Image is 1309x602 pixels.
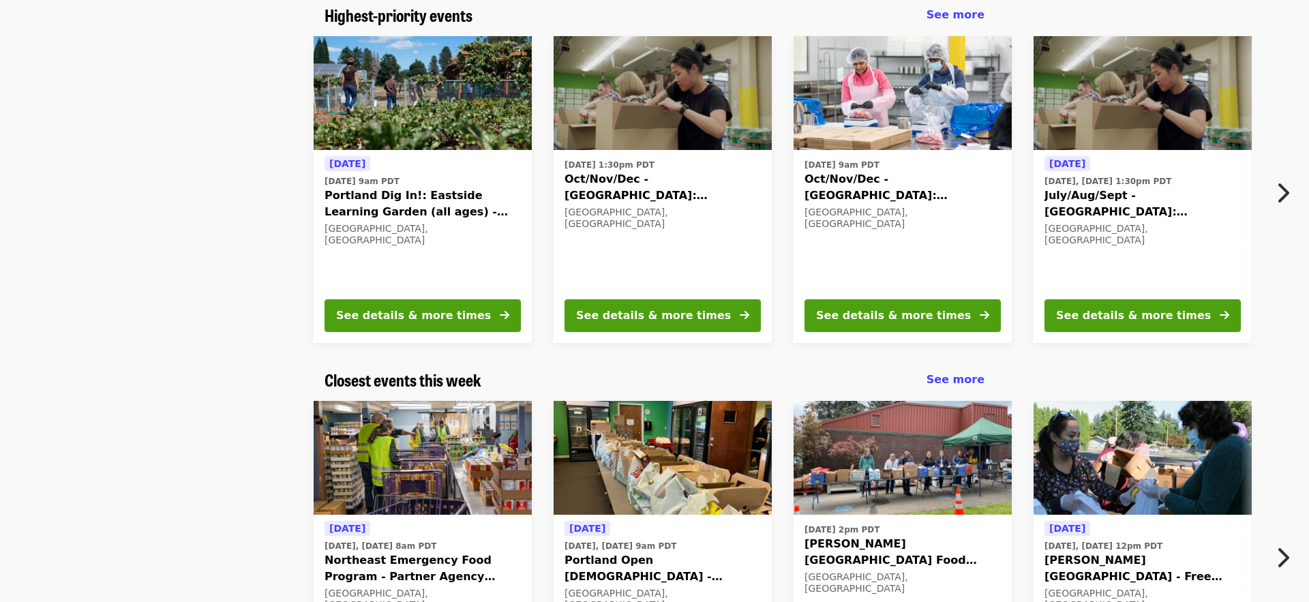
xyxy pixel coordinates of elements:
[325,3,472,27] span: Highest-priority events
[325,370,481,390] a: Closest events this week
[927,372,984,388] a: See more
[1044,223,1241,246] div: [GEOGRAPHIC_DATA], [GEOGRAPHIC_DATA]
[1264,174,1309,212] button: Next item
[804,207,1001,230] div: [GEOGRAPHIC_DATA], [GEOGRAPHIC_DATA]
[1044,175,1171,187] time: [DATE], [DATE] 1:30pm PDT
[314,36,532,343] a: See details for "Portland Dig In!: Eastside Learning Garden (all ages) - Aug/Sept/Oct"
[1044,552,1241,585] span: [PERSON_NAME][GEOGRAPHIC_DATA] - Free Food Market (16+)
[804,536,1001,569] span: [PERSON_NAME][GEOGRAPHIC_DATA] Food Pantry - Partner Agency Support
[565,159,654,171] time: [DATE] 1:30pm PDT
[314,5,995,25] div: Highest-priority events
[1276,180,1289,206] i: chevron-right icon
[565,552,761,585] span: Portland Open [DEMOGRAPHIC_DATA] - Partner Agency Support (16+)
[325,5,472,25] a: Highest-priority events
[804,299,1001,332] button: See details & more times
[1034,36,1252,343] a: See details for "July/Aug/Sept - Portland: Repack/Sort (age 8+)"
[565,540,676,552] time: [DATE], [DATE] 9am PDT
[804,171,1001,204] span: Oct/Nov/Dec - [GEOGRAPHIC_DATA]: Repack/Sort (age [DEMOGRAPHIC_DATA]+)
[325,299,521,332] button: See details & more times
[804,524,879,536] time: [DATE] 2pm PDT
[804,571,1001,595] div: [GEOGRAPHIC_DATA], [GEOGRAPHIC_DATA]
[804,159,879,171] time: [DATE] 9am PDT
[314,370,995,390] div: Closest events this week
[554,36,772,343] a: See details for "Oct/Nov/Dec - Portland: Repack/Sort (age 8+)"
[1044,187,1241,220] span: July/Aug/Sept - [GEOGRAPHIC_DATA]: Repack/Sort (age [DEMOGRAPHIC_DATA]+)
[500,309,509,322] i: arrow-right icon
[1264,539,1309,577] button: Next item
[927,8,984,21] span: See more
[576,307,731,324] div: See details & more times
[325,175,400,187] time: [DATE] 9am PDT
[325,223,521,246] div: [GEOGRAPHIC_DATA], [GEOGRAPHIC_DATA]
[565,299,761,332] button: See details & more times
[565,171,761,204] span: Oct/Nov/Dec - [GEOGRAPHIC_DATA]: Repack/Sort (age [DEMOGRAPHIC_DATA]+)
[1049,523,1085,534] span: [DATE]
[794,401,1012,515] img: Kelly Elementary School Food Pantry - Partner Agency Support organized by Oregon Food Bank
[554,401,772,515] img: Portland Open Bible - Partner Agency Support (16+) organized by Oregon Food Bank
[980,309,989,322] i: arrow-right icon
[325,187,521,220] span: Portland Dig In!: Eastside Learning Garden (all ages) - Aug/Sept/Oct
[314,401,532,515] img: Northeast Emergency Food Program - Partner Agency Support organized by Oregon Food Bank
[325,540,436,552] time: [DATE], [DATE] 8am PDT
[329,523,365,534] span: [DATE]
[1220,309,1229,322] i: arrow-right icon
[1034,401,1252,515] img: Sitton Elementary - Free Food Market (16+) organized by Oregon Food Bank
[927,7,984,23] a: See more
[554,36,772,151] img: Oct/Nov/Dec - Portland: Repack/Sort (age 8+) organized by Oregon Food Bank
[329,158,365,169] span: [DATE]
[1049,158,1085,169] span: [DATE]
[1056,307,1211,324] div: See details & more times
[1276,545,1289,571] i: chevron-right icon
[565,207,761,230] div: [GEOGRAPHIC_DATA], [GEOGRAPHIC_DATA]
[794,36,1012,343] a: See details for "Oct/Nov/Dec - Beaverton: Repack/Sort (age 10+)"
[794,36,1012,151] img: Oct/Nov/Dec - Beaverton: Repack/Sort (age 10+) organized by Oregon Food Bank
[336,307,491,324] div: See details & more times
[569,523,605,534] span: [DATE]
[1034,36,1252,151] img: July/Aug/Sept - Portland: Repack/Sort (age 8+) organized by Oregon Food Bank
[325,552,521,585] span: Northeast Emergency Food Program - Partner Agency Support
[927,373,984,386] span: See more
[1044,299,1241,332] button: See details & more times
[1044,540,1162,552] time: [DATE], [DATE] 12pm PDT
[740,309,749,322] i: arrow-right icon
[314,36,532,151] img: Portland Dig In!: Eastside Learning Garden (all ages) - Aug/Sept/Oct organized by Oregon Food Bank
[816,307,971,324] div: See details & more times
[325,367,481,391] span: Closest events this week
